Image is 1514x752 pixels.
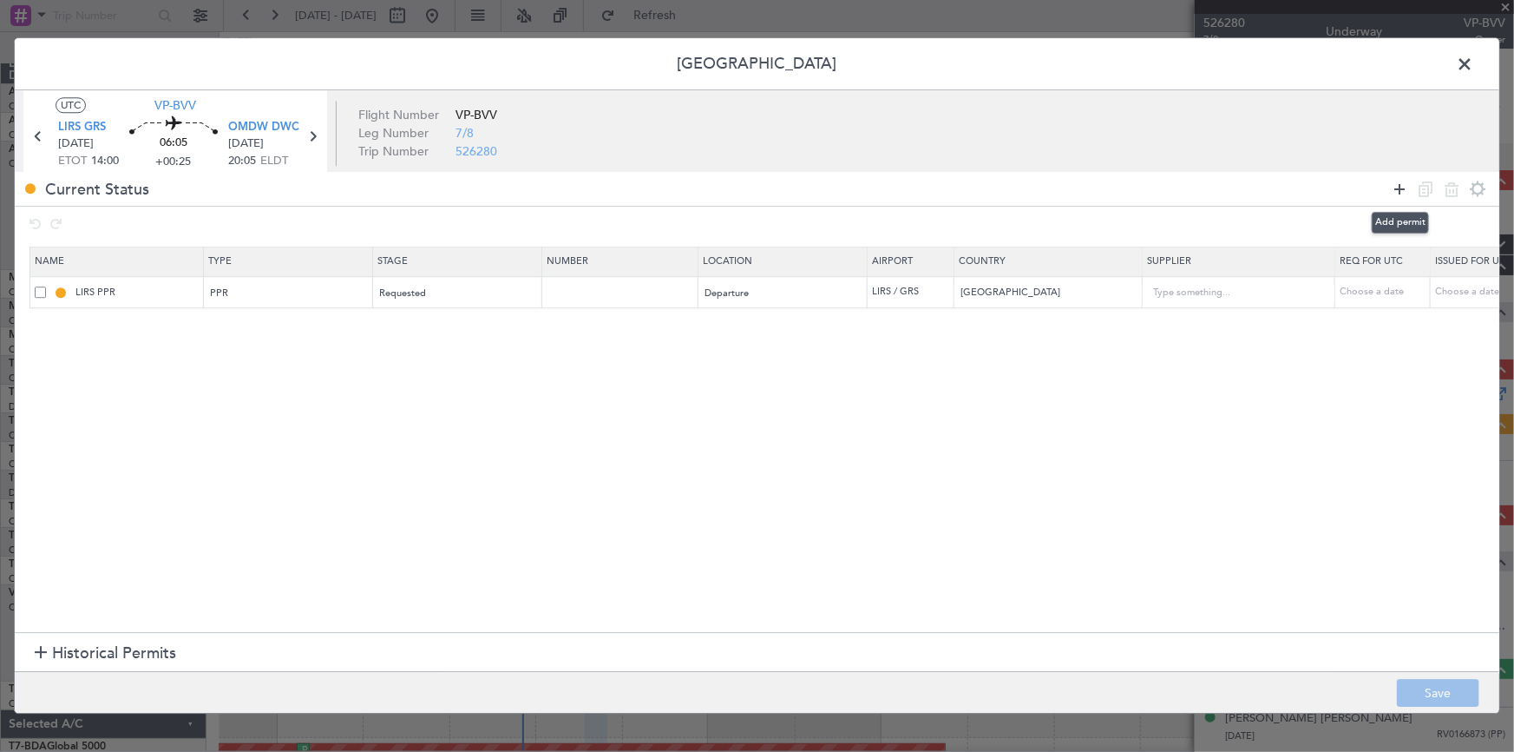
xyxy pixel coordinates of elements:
span: Req For Utc [1340,254,1403,267]
div: Add permit [1372,212,1429,234]
input: Type something... [1153,280,1309,307]
span: Issued For Utc [1435,254,1511,267]
header: [GEOGRAPHIC_DATA] [15,38,1499,90]
div: Choose a date [1340,286,1430,300]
